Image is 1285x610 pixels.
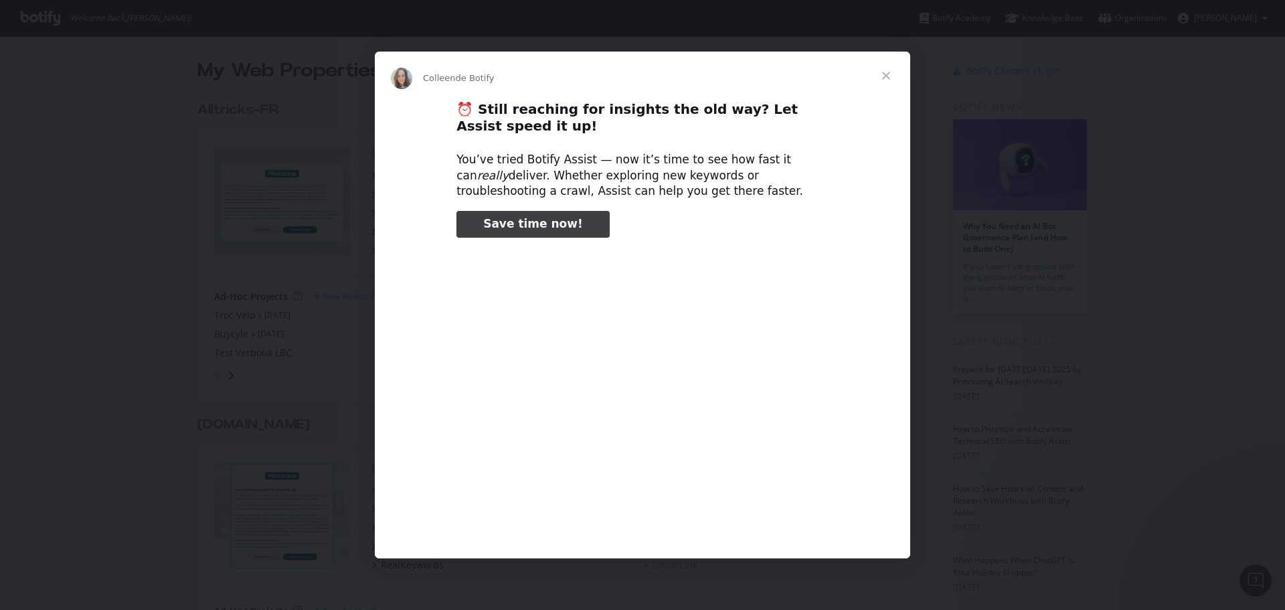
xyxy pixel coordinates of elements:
img: Profile image for Colleen [391,68,412,89]
span: de Botify [456,73,495,83]
span: Save time now! [483,217,583,230]
span: Colleen [423,73,456,83]
span: Fermer [862,52,910,100]
a: Save time now! [456,211,610,238]
h2: ⏰ Still reaching for insights the old way? Let Assist speed it up! [456,100,829,142]
div: You’ve tried Botify Assist — now it’s time to see how fast it can deliver. Whether exploring new ... [456,152,829,200]
i: really [477,169,509,182]
video: Regarder la vidéo [363,249,922,528]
